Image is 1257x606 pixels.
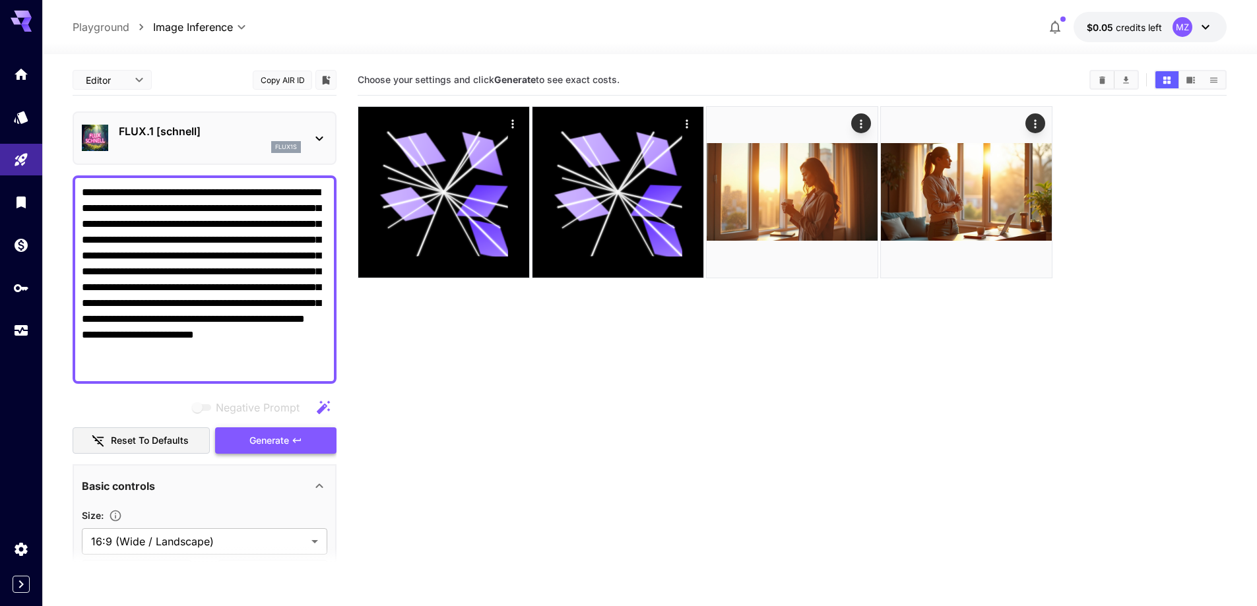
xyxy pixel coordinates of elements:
[1074,12,1227,42] button: $0.05MZ
[104,509,127,522] button: Adjust the dimensions of the generated image by specifying its width and height in pixels, or sel...
[215,427,337,454] button: Generate
[1089,70,1139,90] div: Clear ImagesDownload All
[82,470,327,502] div: Basic controls
[707,107,878,278] img: 2Q==
[13,541,29,557] div: Settings
[82,478,155,494] p: Basic controls
[253,71,312,90] button: Copy AIR ID
[13,152,29,168] div: Playground
[1025,113,1045,133] div: Actions
[91,533,306,549] span: 16:9 (Wide / Landscape)
[1155,71,1178,88] button: Show images in grid view
[503,113,523,133] div: Actions
[13,194,29,210] div: Library
[73,19,153,35] nav: breadcrumb
[249,433,289,449] span: Generate
[1173,17,1192,37] div: MZ
[119,123,301,139] p: FLUX.1 [schnell]
[1091,71,1114,88] button: Clear Images
[275,142,297,152] p: flux1s
[1202,71,1225,88] button: Show images in list view
[1087,22,1116,33] span: $0.05
[13,576,30,593] button: Expand sidebar
[358,74,620,85] span: Choose your settings and click to see exact costs.
[881,107,1052,278] img: 2Q==
[1116,22,1162,33] span: credits left
[82,510,104,521] span: Size :
[1179,71,1202,88] button: Show images in video view
[851,113,871,133] div: Actions
[320,72,332,88] button: Add to library
[1087,20,1162,34] div: $0.05
[82,118,327,158] div: FLUX.1 [schnell]flux1s
[86,73,127,87] span: Editor
[677,113,697,133] div: Actions
[1114,71,1138,88] button: Download All
[73,19,129,35] a: Playground
[13,280,29,296] div: API Keys
[13,322,29,339] div: Usage
[1154,70,1227,90] div: Show images in grid viewShow images in video viewShow images in list view
[13,237,29,253] div: Wallet
[216,400,300,415] span: Negative Prompt
[73,427,210,454] button: Reset to defaults
[13,109,29,125] div: Models
[189,399,310,415] span: Negative prompts are not compatible with the selected model.
[153,19,233,35] span: Image Inference
[13,66,29,82] div: Home
[494,74,536,85] b: Generate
